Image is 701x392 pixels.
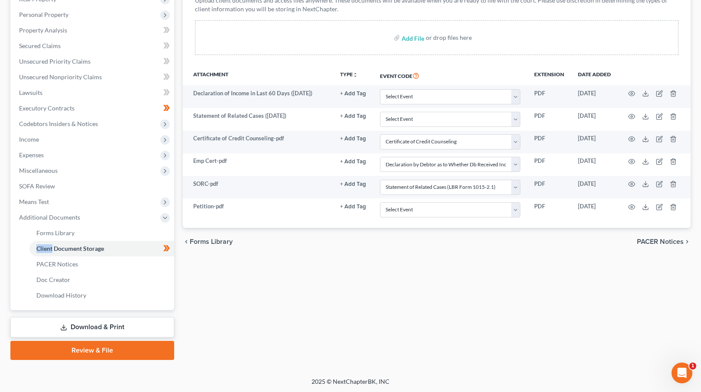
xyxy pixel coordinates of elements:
td: Petition-pdf [183,198,334,221]
span: PACER Notices [637,238,684,245]
th: Attachment [183,65,334,85]
button: chevron_left Forms Library [183,238,233,245]
span: Codebtors Insiders & Notices [19,120,98,127]
div: or drop files here [426,33,472,42]
th: Extension [527,65,571,85]
a: + Add Tag [340,202,366,211]
a: + Add Tag [340,112,366,120]
td: PDF [527,85,571,108]
a: Download History [29,288,174,303]
a: PACER Notices [29,256,174,272]
td: SORC-pdf [183,176,334,198]
td: Certificate of Credit Counseling-pdf [183,131,334,153]
a: Client Document Storage [29,241,174,256]
a: + Add Tag [340,89,366,97]
span: Expenses [19,151,44,159]
td: PDF [527,153,571,176]
a: + Add Tag [340,134,366,143]
a: Executory Contracts [12,100,174,116]
button: PACER Notices chevron_right [637,238,691,245]
td: [DATE] [571,108,618,130]
button: + Add Tag [340,113,366,119]
button: + Add Tag [340,159,366,165]
td: Statement of Related Cases ([DATE]) [183,108,334,130]
span: SOFA Review [19,182,55,190]
a: SOFA Review [12,178,174,194]
i: unfold_more [353,72,358,78]
span: PACER Notices [36,260,78,268]
button: + Add Tag [340,136,366,142]
a: Property Analysis [12,23,174,38]
a: Lawsuits [12,85,174,100]
span: Unsecured Priority Claims [19,58,91,65]
span: Client Document Storage [36,245,104,252]
td: PDF [527,176,571,198]
span: Property Analysis [19,26,67,34]
td: Declaration of Income in Last 60 Days ([DATE]) [183,85,334,108]
a: + Add Tag [340,180,366,188]
a: Unsecured Priority Claims [12,54,174,69]
span: Income [19,136,39,143]
td: Emp Cert-pdf [183,153,334,176]
button: TYPEunfold_more [340,72,358,78]
td: [DATE] [571,131,618,153]
td: PDF [527,108,571,130]
th: Event Code [373,65,527,85]
td: PDF [527,131,571,153]
span: Doc Creator [36,276,70,283]
span: Additional Documents [19,214,80,221]
iframe: Intercom live chat [672,363,692,383]
span: Forms Library [36,229,75,236]
a: Secured Claims [12,38,174,54]
button: + Add Tag [340,204,366,210]
a: Review & File [10,341,174,360]
button: + Add Tag [340,181,366,187]
span: Lawsuits [19,89,42,96]
a: Forms Library [29,225,174,241]
th: Date added [571,65,618,85]
td: PDF [527,198,571,221]
span: Means Test [19,198,49,205]
span: Executory Contracts [19,104,75,112]
span: Download History [36,292,86,299]
td: [DATE] [571,176,618,198]
a: Doc Creator [29,272,174,288]
span: Personal Property [19,11,68,18]
td: [DATE] [571,85,618,108]
span: Secured Claims [19,42,61,49]
span: 1 [689,363,696,369]
i: chevron_right [684,238,691,245]
button: + Add Tag [340,91,366,97]
td: [DATE] [571,198,618,221]
i: chevron_left [183,238,190,245]
span: Unsecured Nonpriority Claims [19,73,102,81]
a: Unsecured Nonpriority Claims [12,69,174,85]
span: Miscellaneous [19,167,58,174]
a: + Add Tag [340,157,366,165]
td: [DATE] [571,153,618,176]
a: Download & Print [10,317,174,337]
span: Forms Library [190,238,233,245]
